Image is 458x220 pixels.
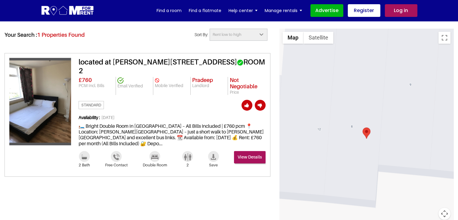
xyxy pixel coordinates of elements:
span: Free Contact [105,163,128,168]
img: Bad-icon [151,155,158,159]
button: Toggle fullscreen view [438,32,450,44]
img: Photo 1 of common area located at Stafford Cl, London NW6 5TW, UK located at 1 Stafford Cl, Londo... [9,60,71,143]
div: 🛏️ Bright Double Room in [GEOGRAPHIC_DATA] – All Bills Included | £760 pcm 📍 Location: [PERSON_NA... [79,115,266,151]
span: Save [208,163,219,168]
p: Price [229,90,264,95]
p: Mobile Verified [155,83,189,88]
span: 2 Bath [79,163,90,168]
button: Show satellite imagery [304,32,333,44]
a: View Details [234,151,266,163]
label: Sort By: [191,31,210,38]
span: 1 Properties Found [37,32,85,38]
h3: located at [PERSON_NAME][STREET_ADDRESS] ROOM 2 [79,58,266,75]
p: PCM Incl. Bills [79,83,114,88]
p: Landlord [192,83,226,88]
a: Log in [385,4,417,17]
a: Help center [229,6,257,15]
img: Save-icon [211,154,216,160]
span: £760 [79,77,92,83]
a: Advertise [310,4,343,17]
a: Manage rentals [265,6,302,15]
span: Standard [79,101,104,109]
button: Show street map [282,32,304,44]
span: Double Room [143,163,167,168]
img: Logo for Room for Rent, featuring a welcoming design with a house icon and modern typography [41,5,94,16]
a: Save-icon Save [208,153,219,168]
span: Pradeep [192,77,213,83]
h4: Your Search : [5,29,85,38]
a: Find a room [157,6,182,15]
p: Email Verified [117,83,151,89]
img: correct [237,59,243,66]
button: Map camera controls [438,208,450,220]
span: 2 [182,163,193,168]
img: Phone-icon [113,154,120,160]
span: [DATE] [79,115,266,123]
a: Register [348,4,380,17]
img: Bathroom-icon [184,153,191,161]
img: card-verified [155,78,159,83]
strong: Availability : [79,115,101,120]
img: Bathroom-icon [82,154,87,160]
a: Find a flatmate [189,6,221,15]
img: card-verified [117,77,123,83]
span: Not Negotiable [229,77,257,90]
div: 1 Stafford Cl, London NW6 5TW, UK [363,127,370,139]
